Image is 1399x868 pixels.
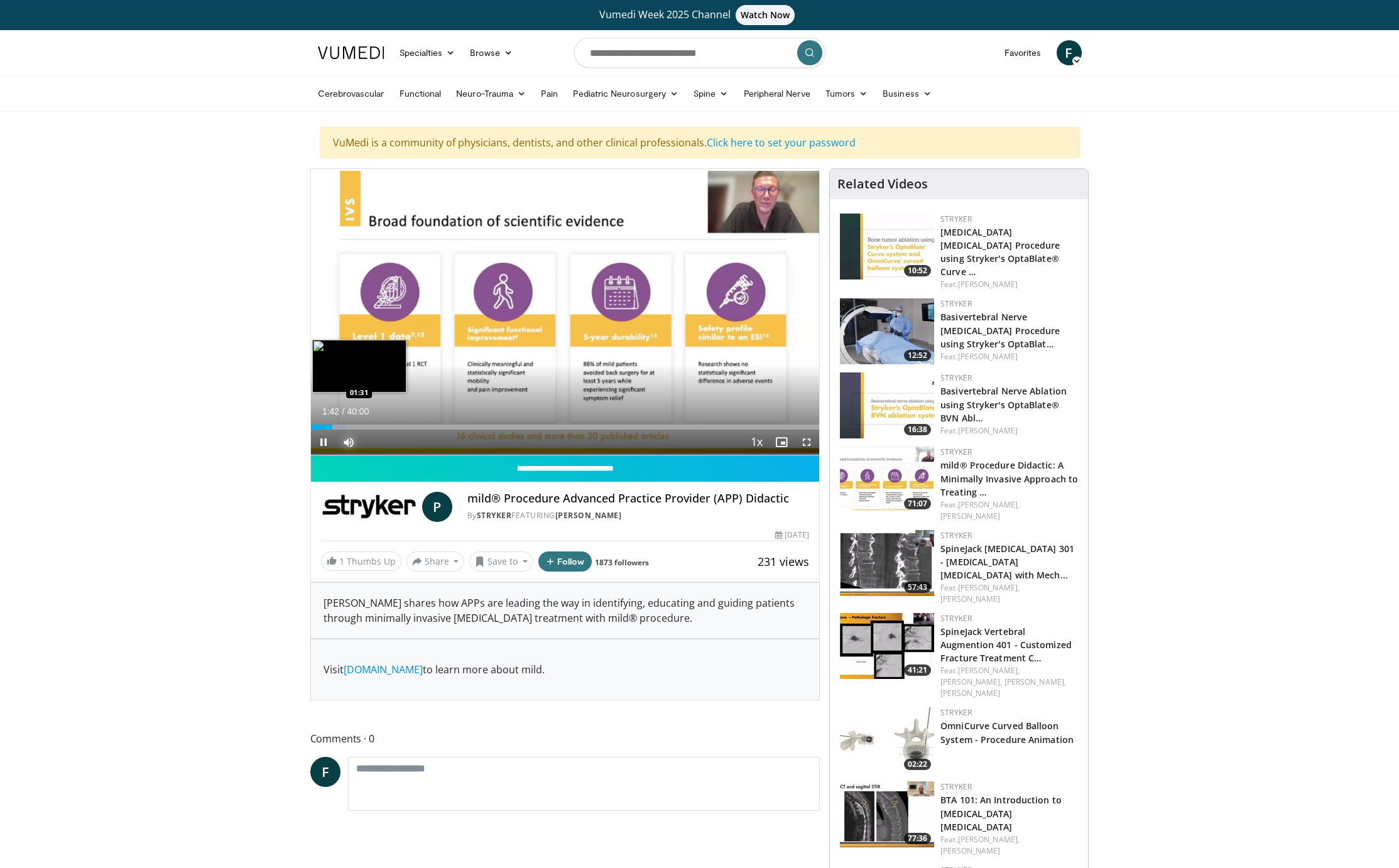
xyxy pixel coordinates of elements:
a: [PERSON_NAME] [958,279,1018,290]
div: Feat. [940,425,1078,437]
span: Watch Now [736,5,795,25]
div: By FEATURING [467,510,809,521]
a: Browse [462,40,520,65]
a: 57:43 [840,530,934,596]
div: Feat. [940,582,1078,605]
a: Peripheral Nerve [736,81,818,106]
a: [PERSON_NAME] [940,594,1000,604]
span: 02:22 [904,759,931,770]
a: [PERSON_NAME], [940,676,1002,687]
a: P [422,492,452,522]
a: Business [875,81,939,106]
span: 12:52 [904,350,931,361]
span: / [342,406,345,416]
span: 231 views [758,554,809,569]
a: Stryker [940,707,972,718]
img: efc84703-49da-46b6-9c7b-376f5723817c.150x105_q85_crop-smart_upscale.jpg [840,372,934,438]
a: [PERSON_NAME], [958,665,1020,676]
a: [PERSON_NAME], [958,499,1020,510]
button: Fullscreen [794,430,819,455]
a: Stryker [940,298,972,309]
a: 41:21 [840,613,934,679]
p: Visit to learn more about mild. [324,662,807,677]
a: Stryker [940,372,972,383]
span: 57:43 [904,582,931,593]
div: Feat. [940,351,1078,362]
div: Progress Bar [311,425,820,430]
button: Share [406,551,465,572]
a: SpineJack [MEDICAL_DATA] 301 - [MEDICAL_DATA] [MEDICAL_DATA] with Mech… [940,543,1074,581]
a: Stryker [477,510,512,521]
img: image.jpeg [312,340,406,393]
a: 16:38 [840,372,934,438]
a: 71:07 [840,447,934,513]
a: [PERSON_NAME] [958,425,1018,436]
a: 1873 followers [595,557,649,568]
a: F [1057,40,1082,65]
a: Spine [686,81,736,106]
a: [DOMAIN_NAME] [344,663,423,676]
a: Basivertebral Nerve [MEDICAL_DATA] Procedure using Stryker's OptaBlat… [940,311,1060,349]
a: Tumors [818,81,876,106]
h4: mild® Procedure Advanced Practice Provider (APP) Didactic [467,492,809,506]
span: 77:36 [904,833,931,844]
button: Enable picture-in-picture mode [769,430,794,455]
a: Stryker [940,447,972,457]
div: [PERSON_NAME] shares how APPs are leading the way in identifying, educating and guiding patients ... [311,583,820,638]
a: Pediatric Neurosurgery [565,81,686,106]
img: defb5e87-9a59-4e45-9c94-ca0bb38673d3.150x105_q85_crop-smart_upscale.jpg [840,298,934,364]
h4: Related Videos [837,176,928,192]
a: Functional [392,81,449,106]
a: [PERSON_NAME] [940,845,1000,856]
span: Comments 0 [310,730,820,747]
input: Search topics, interventions [574,38,825,68]
a: [MEDICAL_DATA] [MEDICAL_DATA] Procedure using Stryker's OptaBlate® Curve … [940,226,1060,278]
img: 9d4bc2db-bb55-4b2e-be96-a2b6c3db8f79.150x105_q85_crop-smart_upscale.jpg [840,447,934,513]
a: Basivertebral Nerve Ablation using Stryker's OptaBlate® BVN Abl… [940,385,1067,423]
img: b9a1412c-fd19-4ce2-a72e-1fe551ae4065.150x105_q85_crop-smart_upscale.jpg [840,613,934,679]
span: 41:21 [904,665,931,676]
video-js: Video Player [311,169,820,455]
img: 0f0d9d51-420c-42d6-ac87-8f76a25ca2f4.150x105_q85_crop-smart_upscale.jpg [840,214,934,279]
a: [PERSON_NAME] [940,511,1000,521]
a: F [310,757,340,787]
a: Click here to set your password [707,136,856,149]
a: [PERSON_NAME], [958,834,1020,845]
div: [DATE] [775,529,809,541]
a: OmniCurve Curved Balloon System - Procedure Animation [940,720,1074,745]
a: Cerebrovascular [310,81,392,106]
a: 12:52 [840,298,934,364]
a: Pain [533,81,565,106]
a: [PERSON_NAME] [555,510,622,521]
a: mild® Procedure Didactic: A Minimally Invasive Approach to Treating … [940,459,1078,497]
div: VuMedi is a community of physicians, dentists, and other clinical professionals. [320,127,1080,158]
span: 16:38 [904,424,931,435]
a: 77:36 [840,781,934,847]
div: Feat. [940,279,1078,290]
div: Feat. [940,665,1078,699]
a: 1 Thumbs Up [321,551,401,571]
a: Stryker [940,530,972,541]
a: [PERSON_NAME], [958,582,1020,593]
a: BTA 101: An Introduction to [MEDICAL_DATA] [MEDICAL_DATA] [940,794,1062,832]
span: 40:00 [347,406,369,416]
button: Pause [311,430,336,455]
img: VuMedi Logo [318,46,384,59]
img: 2a746d60-1db1-48f3-96ea-55919af735f0.150x105_q85_crop-smart_upscale.jpg [840,781,934,847]
button: Follow [538,551,592,572]
button: Mute [336,430,361,455]
a: [PERSON_NAME] [940,688,1000,698]
a: 02:22 [840,707,934,773]
a: Vumedi Week 2025 ChannelWatch Now [320,5,1080,25]
a: Stryker [940,613,972,624]
a: Neuro-Trauma [449,81,533,106]
button: Save to [469,551,533,572]
a: [PERSON_NAME], [1004,676,1066,687]
a: Favorites [997,40,1049,65]
img: 3f71025c-3002-4ac4-b36d-5ce8ecbbdc51.150x105_q85_crop-smart_upscale.jpg [840,530,934,596]
a: SpineJack Vertebral Augmention 401 - Customized Fracture Treatment C… [940,626,1072,664]
span: 1:42 [322,406,339,416]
